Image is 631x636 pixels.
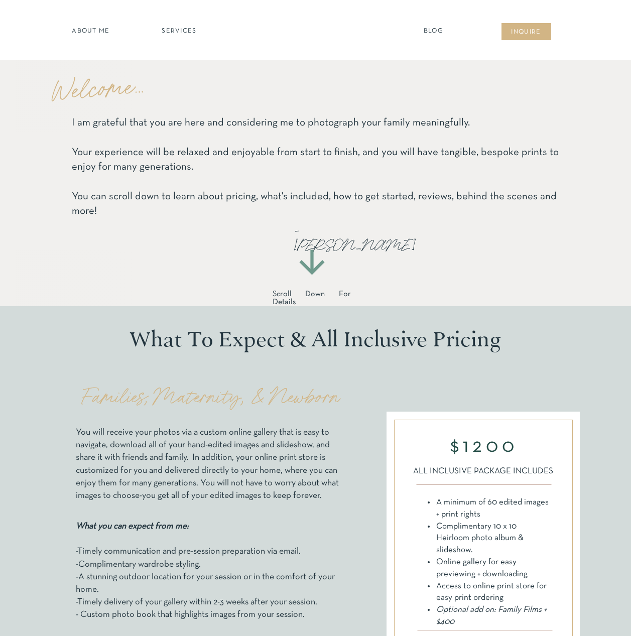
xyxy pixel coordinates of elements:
p: ALL INCLUSIVE PACKAGE INCLUDES [408,465,559,478]
p: You will receive your photos via a custom online gallery that is easy to navigate, download all o... [76,426,345,505]
h2: What To Expect & All Inclusive Pricing [127,327,505,359]
a: about ME [69,27,113,37]
li: Complimentary 10 x 10 Heirloom photo album & slideshow. [435,521,551,556]
a: SERVICES [151,27,208,37]
p: Scroll Down For Details [273,290,351,301]
li: A minimum of 60 edited images + print rights [435,496,551,521]
a: Blog [421,27,446,37]
p: -Timely communication and pre-session preparation via email. -Complimentary wardrobe styling. -A ... [76,520,345,624]
a: inqUIre [506,28,547,38]
li: Online gallery for easy previewing + downloading [435,556,551,580]
i: Optional add on: Family Films + $400 [436,606,547,625]
p: $1200 [429,437,540,457]
p: -[PERSON_NAME] [293,223,339,240]
b: What you can expect from me: [76,522,189,531]
h2: Families, Maternity, & Newborn [77,383,345,412]
p: Welcome... [50,60,264,109]
p: I am grateful that you are here and considering me to photograph your family meaningfully. Your e... [72,115,560,216]
li: Access to online print store for easy print ordering [435,580,551,604]
a: I am grateful that you are here and considering me to photograph your family meaningfully.Your ex... [72,115,560,216]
